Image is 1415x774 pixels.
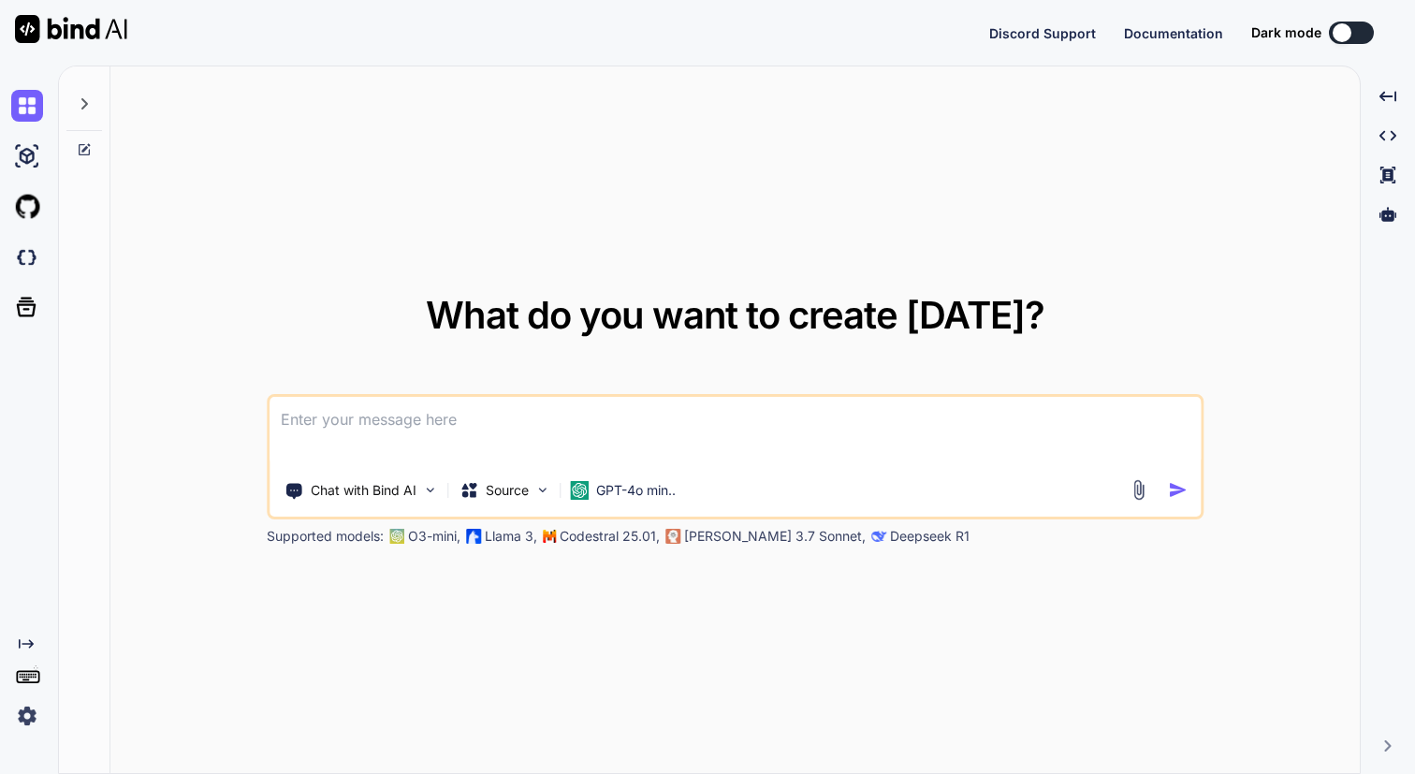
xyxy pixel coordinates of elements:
[11,241,43,273] img: darkCloudIdeIcon
[890,527,970,546] p: Deepseek R1
[311,481,416,500] p: Chat with Bind AI
[1124,23,1223,43] button: Documentation
[871,529,886,544] img: claude
[11,191,43,223] img: githubLight
[466,529,481,544] img: Llama2
[596,481,676,500] p: GPT-4o min..
[1128,479,1149,501] img: attachment
[11,700,43,732] img: settings
[486,481,529,500] p: Source
[15,15,127,43] img: Bind AI
[560,527,660,546] p: Codestral 25.01,
[665,529,680,544] img: claude
[989,25,1096,41] span: Discord Support
[684,527,866,546] p: [PERSON_NAME] 3.7 Sonnet,
[570,481,589,500] img: GPT-4o mini
[389,529,404,544] img: GPT-4
[408,527,460,546] p: O3-mini,
[1251,23,1321,42] span: Dark mode
[534,482,550,498] img: Pick Models
[422,482,438,498] img: Pick Tools
[1168,480,1188,500] img: icon
[11,90,43,122] img: chat
[543,530,556,543] img: Mistral-AI
[267,527,384,546] p: Supported models:
[1124,25,1223,41] span: Documentation
[426,292,1044,338] span: What do you want to create [DATE]?
[989,23,1096,43] button: Discord Support
[11,140,43,172] img: ai-studio
[485,527,537,546] p: Llama 3,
